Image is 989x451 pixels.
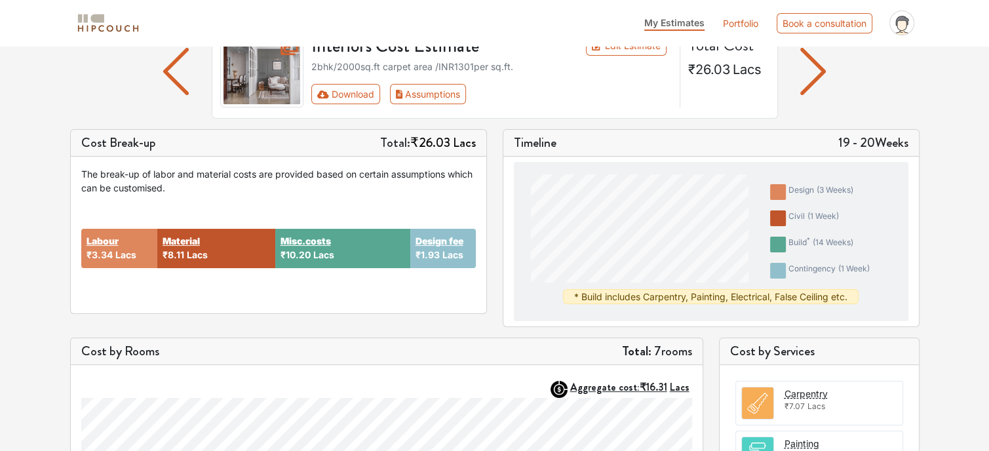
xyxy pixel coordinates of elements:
span: ₹16.31 [640,380,667,395]
div: Toolbar with button groups [311,84,672,104]
h5: Cost by Services [730,343,908,359]
span: ₹3.34 [87,249,113,260]
button: Painting [785,437,819,450]
span: ( 3 weeks ) [817,185,853,195]
img: arrow left [800,48,826,95]
h5: Total: [380,135,476,151]
h5: Cost by Rooms [81,343,159,359]
div: Book a consultation [777,13,872,33]
span: ( 1 week ) [807,211,839,221]
button: Design fee [416,234,463,248]
strong: Aggregate cost: [570,380,689,395]
span: Lacs [187,249,208,260]
img: AggregateIcon [551,381,568,398]
button: Material [163,234,200,248]
div: First group [311,84,476,104]
h4: Total Cost [688,35,767,55]
span: ₹8.11 [163,249,184,260]
img: gallery [220,35,304,108]
button: Carpentry [785,387,828,401]
span: ₹1.93 [416,249,440,260]
button: Download [311,84,380,104]
div: The break-up of labor and material costs are provided based on certain assumptions which can be c... [81,167,476,195]
h5: Cost Break-up [81,135,156,151]
div: civil [788,210,839,226]
div: contingency [788,263,870,279]
span: Lacs [807,401,825,411]
div: 2bhk / 2000 sq.ft carpet area /INR 1301 per sq.ft. [311,60,672,73]
span: ₹7.07 [785,401,805,411]
span: Lacs [733,62,762,77]
button: Assumptions [390,84,467,104]
img: logo-horizontal.svg [75,12,141,35]
h5: 19 - 20 Weeks [838,135,908,151]
span: Lacs [670,380,689,395]
div: * Build includes Carpentry, Painting, Electrical, False Ceiling etc. [563,289,859,304]
h5: 7 rooms [622,343,692,359]
h3: Interiors Cost Estimate [303,35,554,58]
div: design [788,184,853,200]
button: Misc.costs [281,234,331,248]
span: ₹26.03 [410,133,450,152]
span: ( 14 weeks ) [813,237,853,247]
img: arrow left [163,48,189,95]
span: Lacs [453,133,476,152]
span: Lacs [115,249,136,260]
span: Lacs [442,249,463,260]
span: Lacs [313,249,334,260]
span: logo-horizontal.svg [75,9,141,38]
span: My Estimates [644,17,705,28]
strong: Total: [622,342,651,361]
span: ₹10.20 [281,249,311,260]
button: Aggregate cost:₹16.31Lacs [570,381,692,393]
button: Labour [87,234,119,248]
span: ₹26.03 [688,62,730,77]
h5: Timeline [514,135,556,151]
img: room.svg [742,387,773,419]
a: Portfolio [723,16,758,30]
div: build [788,237,853,252]
span: ( 1 week ) [838,264,870,273]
